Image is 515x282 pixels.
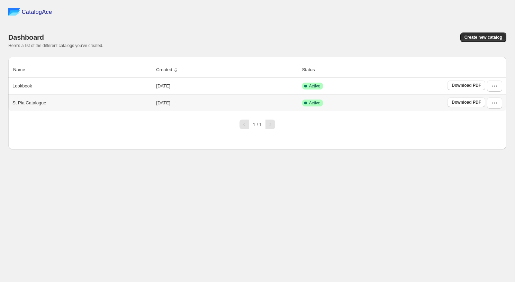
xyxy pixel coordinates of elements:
img: catalog ace [8,8,20,16]
span: Dashboard [8,34,44,41]
span: Active [309,83,320,89]
span: CatalogAce [22,9,52,16]
span: Active [309,100,320,106]
button: Create new catalog [460,32,506,42]
td: [DATE] [154,94,300,111]
span: 1 / 1 [253,122,262,127]
button: Name [12,63,33,76]
td: [DATE] [154,78,300,94]
button: Created [155,63,180,76]
a: Download PDF [448,97,485,107]
span: Download PDF [452,83,481,88]
span: Here's a list of the different catalogs you've created. [8,43,103,48]
p: St Pia Catalogue [12,100,46,106]
span: Download PDF [452,100,481,105]
a: Download PDF [448,81,485,90]
button: Status [301,63,323,76]
p: Lookbook [12,83,32,90]
span: Create new catalog [464,35,502,40]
